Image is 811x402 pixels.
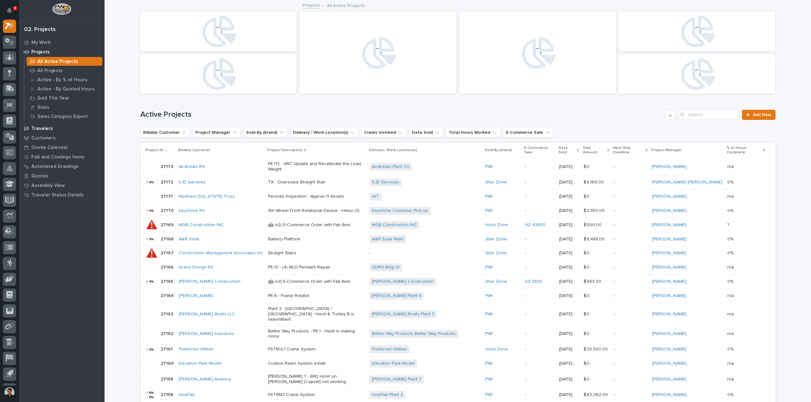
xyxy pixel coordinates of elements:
[372,312,434,317] a: [PERSON_NAME] Boats Plant 3
[140,388,776,402] tr: 2715827158 heatTek FSTRM2 Crane SystemheatTek Plant 2 PWI -[DATE]$ 63,062.00$ 63,062.00 -[PERSON_...
[409,127,443,138] button: Date Sold
[525,194,554,199] p: -
[37,68,63,74] p: All Projects
[24,94,105,102] a: Sold This Year
[559,293,578,299] p: [DATE]
[614,250,647,256] p: -
[179,377,231,382] a: [PERSON_NAME] America
[37,114,88,120] p: Sales Category Export
[372,222,417,228] a: MGB Construction INC
[268,361,364,366] p: Custom Radio System Install
[559,347,578,352] p: [DATE]
[372,361,415,366] a: Elevation Park Model
[525,208,554,213] p: -
[140,325,776,343] tr: 2716227162 [PERSON_NAME] Industries Better Way Products - Plt 1 - Hoist is making noiseBetter Way...
[652,237,686,242] a: [PERSON_NAME]
[614,222,647,228] p: -
[372,180,399,185] a: KJD Services
[559,164,578,170] p: [DATE]
[652,265,686,270] a: [PERSON_NAME]
[559,312,578,317] p: [DATE]
[3,386,16,399] button: users-avatar
[651,147,681,154] p: Project Manager
[161,263,175,270] p: 27166
[290,127,359,138] button: Delivery / Work Location(s)
[140,232,776,246] tr: 2716827168 A&R Solar Battery PlatformA&R Solar Main Stair Zone -[DATE]$ 8,488.00$ 8,488.00 -[PERS...
[179,279,240,284] a: [PERSON_NAME] Construction
[19,171,105,181] a: Quotes
[31,183,65,189] p: Assembly View
[179,222,224,228] a: MGB Construction INC
[525,279,542,284] a: SZ 3825
[485,279,507,284] a: Stair Zone
[361,127,406,138] button: Crews Involved
[559,377,578,382] p: [DATE]
[614,279,647,284] p: -
[372,293,422,299] a: [PERSON_NAME] Plant 6
[268,329,364,339] p: Better Way Products - Plt 1 - Hoist is making noise
[485,377,493,382] a: PWI
[303,1,320,9] a: Projects
[525,250,554,256] p: -
[161,221,175,228] p: 27169
[179,331,234,337] a: [PERSON_NAME] Industries
[614,312,647,317] p: -
[19,47,105,57] a: Projects
[614,361,647,366] p: -
[559,180,578,185] p: [DATE]
[559,222,578,228] p: [DATE]
[584,345,609,352] p: $ 20,500.00
[727,207,735,213] p: 0%
[19,124,105,133] a: Travelers
[24,57,105,66] a: All Active Projects
[31,192,84,198] p: Traveler Status Details
[652,392,686,398] a: [PERSON_NAME]
[613,145,644,156] p: Next Ship Deadline
[37,96,69,101] p: Sold This Year
[268,392,364,398] p: FSTRM2 Crane System
[24,84,105,93] a: Active - By Quoted Hours
[268,237,364,242] p: Battery Platform
[161,193,174,199] p: 27171
[727,249,735,256] p: 0%
[19,181,105,190] a: Assembly View
[268,250,364,256] p: Straight Stairs
[179,347,214,352] a: Preferred Utilities
[179,293,213,299] a: [PERSON_NAME]
[19,162,105,171] a: Automated Drawings
[584,360,591,366] p: $ 0
[559,145,575,156] p: Date Sold
[485,392,493,398] a: PWI
[140,342,776,356] tr: 2716127161 Preferred Utilities FSTRUL1 Crane SystemPreferred Utilities Hoist Zone -[DATE]$ 20,500...
[584,330,591,337] p: $ 0
[372,279,434,284] a: [PERSON_NAME] Construction
[31,126,53,132] p: Travelers
[678,110,738,120] input: Search
[140,158,776,175] tr: 2717327173 Airstream RV Plt 112 - VRC Update and Recalibrate the Load WeightAirstream Plant 112 P...
[485,265,493,270] a: PWI
[525,392,554,398] p: -
[161,375,175,382] p: 27159
[584,310,591,317] p: $ 0
[727,292,735,299] p: n/a
[179,265,214,270] a: Grand Design RV
[372,237,404,242] a: A&R Solar Main
[652,312,686,317] a: [PERSON_NAME]
[614,331,647,337] p: -
[161,178,175,185] p: 27172
[584,263,591,270] p: $ 0
[161,310,175,317] p: 27163
[161,292,175,299] p: 27164
[161,235,175,242] p: 27168
[37,59,78,65] p: All Active Projects
[485,361,493,366] a: PWI
[178,147,210,154] p: Billable Customer
[3,4,16,17] button: Notifications
[753,113,771,117] span: Add New
[140,371,776,388] tr: 2715927159 [PERSON_NAME] America [PERSON_NAME] 7 - Blitz Hoist on [PERSON_NAME] (Capset) not work...
[727,145,762,156] p: % of Hours Complete
[584,207,606,213] p: $ 3,350.00
[369,147,417,154] p: Delivery / Work Location(s)
[31,145,68,151] p: Onsite Calendar
[372,208,428,213] a: Keystone Customer Pick up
